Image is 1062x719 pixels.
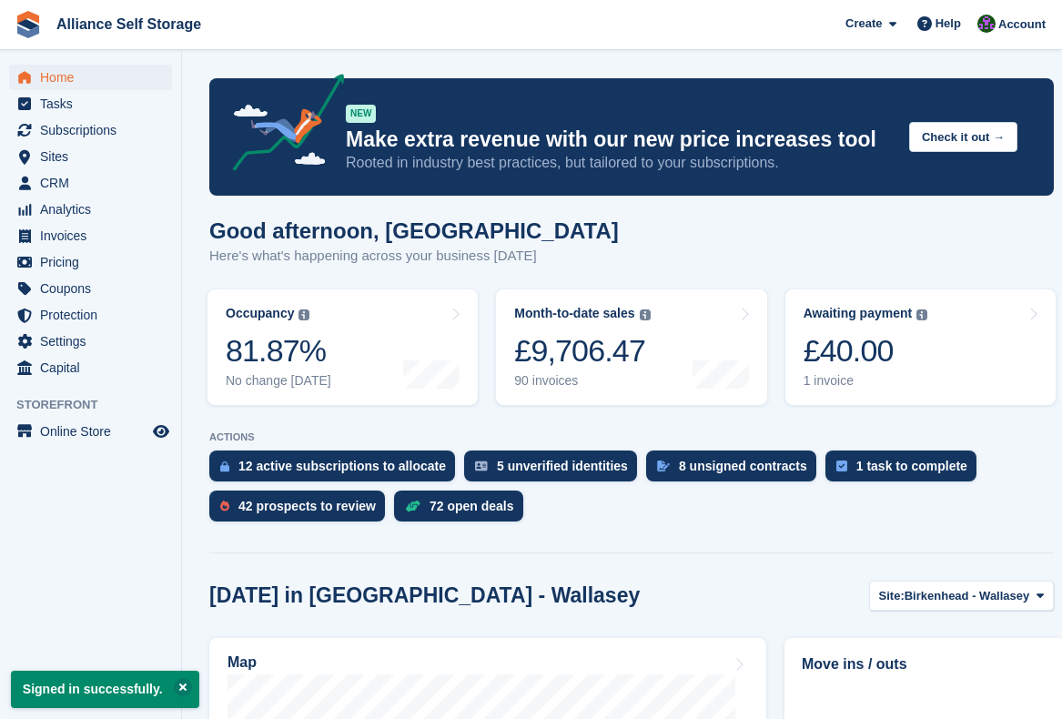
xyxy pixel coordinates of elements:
span: Subscriptions [40,117,149,143]
div: Occupancy [226,306,294,321]
span: Analytics [40,197,149,222]
img: deal-1b604bf984904fb50ccaf53a9ad4b4a5d6e5aea283cecdc64d6e3604feb123c2.svg [405,500,420,512]
a: menu [9,302,172,328]
img: icon-info-grey-7440780725fd019a000dd9b08b2336e03edf1995a4989e88bcd33f0948082b44.svg [640,309,651,320]
span: Home [40,65,149,90]
a: menu [9,144,172,169]
a: menu [9,249,172,275]
span: Help [936,15,961,33]
a: 12 active subscriptions to allocate [209,451,464,491]
span: Account [998,15,1046,34]
img: Romilly Norton [977,15,996,33]
a: menu [9,223,172,248]
a: Alliance Self Storage [49,9,208,39]
a: menu [9,117,172,143]
span: Create [845,15,882,33]
img: icon-info-grey-7440780725fd019a000dd9b08b2336e03edf1995a4989e88bcd33f0948082b44.svg [916,309,927,320]
span: Settings [40,329,149,354]
div: Month-to-date sales [514,306,634,321]
span: Online Store [40,419,149,444]
a: 8 unsigned contracts [646,451,825,491]
a: menu [9,197,172,222]
h1: Good afternoon, [GEOGRAPHIC_DATA] [209,218,619,243]
a: menu [9,419,172,444]
p: Rooted in industry best practices, but tailored to your subscriptions. [346,153,895,173]
span: Pricing [40,249,149,275]
img: price-adjustments-announcement-icon-8257ccfd72463d97f412b2fc003d46551f7dbcb40ab6d574587a9cd5c0d94... [217,74,345,177]
div: 12 active subscriptions to allocate [238,459,446,473]
a: menu [9,276,172,301]
p: Make extra revenue with our new price increases tool [346,127,895,153]
span: Sites [40,144,149,169]
div: 8 unsigned contracts [679,459,807,473]
span: CRM [40,170,149,196]
div: 72 open deals [430,499,514,513]
div: £9,706.47 [514,332,650,370]
a: Month-to-date sales £9,706.47 90 invoices [496,289,766,405]
span: Capital [40,355,149,380]
span: Invoices [40,223,149,248]
div: 5 unverified identities [497,459,628,473]
button: Site: Birkenhead - Wallasey [869,581,1054,611]
div: 81.87% [226,332,331,370]
h2: Move ins / outs [802,653,1049,675]
button: Check it out → [909,122,1017,152]
img: contract_signature_icon-13c848040528278c33f63329250d36e43548de30e8caae1d1a13099fd9432cc5.svg [657,461,670,471]
div: 1 task to complete [856,459,967,473]
span: Site: [879,587,905,605]
div: No change [DATE] [226,373,331,389]
span: Tasks [40,91,149,116]
img: active_subscription_to_allocate_icon-d502201f5373d7db506a760aba3b589e785aa758c864c3986d89f69b8ff3... [220,461,229,472]
a: menu [9,65,172,90]
img: verify_identity-adf6edd0f0f0b5bbfe63781bf79b02c33cf7c696d77639b501bdc392416b5a36.svg [475,461,488,471]
div: £40.00 [804,332,928,370]
a: menu [9,355,172,380]
img: icon-info-grey-7440780725fd019a000dd9b08b2336e03edf1995a4989e88bcd33f0948082b44.svg [298,309,309,320]
span: Storefront [16,396,181,414]
a: Preview store [150,420,172,442]
h2: Map [228,654,257,671]
a: menu [9,329,172,354]
img: prospect-51fa495bee0391a8d652442698ab0144808aea92771e9ea1ae160a38d050c398.svg [220,501,229,511]
a: 72 open deals [394,491,532,531]
div: NEW [346,105,376,123]
a: Occupancy 81.87% No change [DATE] [207,289,478,405]
span: Birkenhead - Wallasey [905,587,1030,605]
span: Coupons [40,276,149,301]
a: 42 prospects to review [209,491,394,531]
a: 1 task to complete [825,451,986,491]
div: 42 prospects to review [238,499,376,513]
div: 90 invoices [514,373,650,389]
p: Signed in successfully. [11,671,199,708]
a: menu [9,170,172,196]
div: 1 invoice [804,373,928,389]
div: Awaiting payment [804,306,913,321]
img: task-75834270c22a3079a89374b754ae025e5fb1db73e45f91037f5363f120a921f8.svg [836,461,847,471]
a: 5 unverified identities [464,451,646,491]
a: Awaiting payment £40.00 1 invoice [785,289,1056,405]
a: menu [9,91,172,116]
h2: [DATE] in [GEOGRAPHIC_DATA] - Wallasey [209,583,640,608]
p: Here's what's happening across your business [DATE] [209,246,619,267]
p: ACTIONS [209,431,1054,443]
span: Protection [40,302,149,328]
img: stora-icon-8386f47178a22dfd0bd8f6a31ec36ba5ce8667c1dd55bd0f319d3a0aa187defe.svg [15,11,42,38]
